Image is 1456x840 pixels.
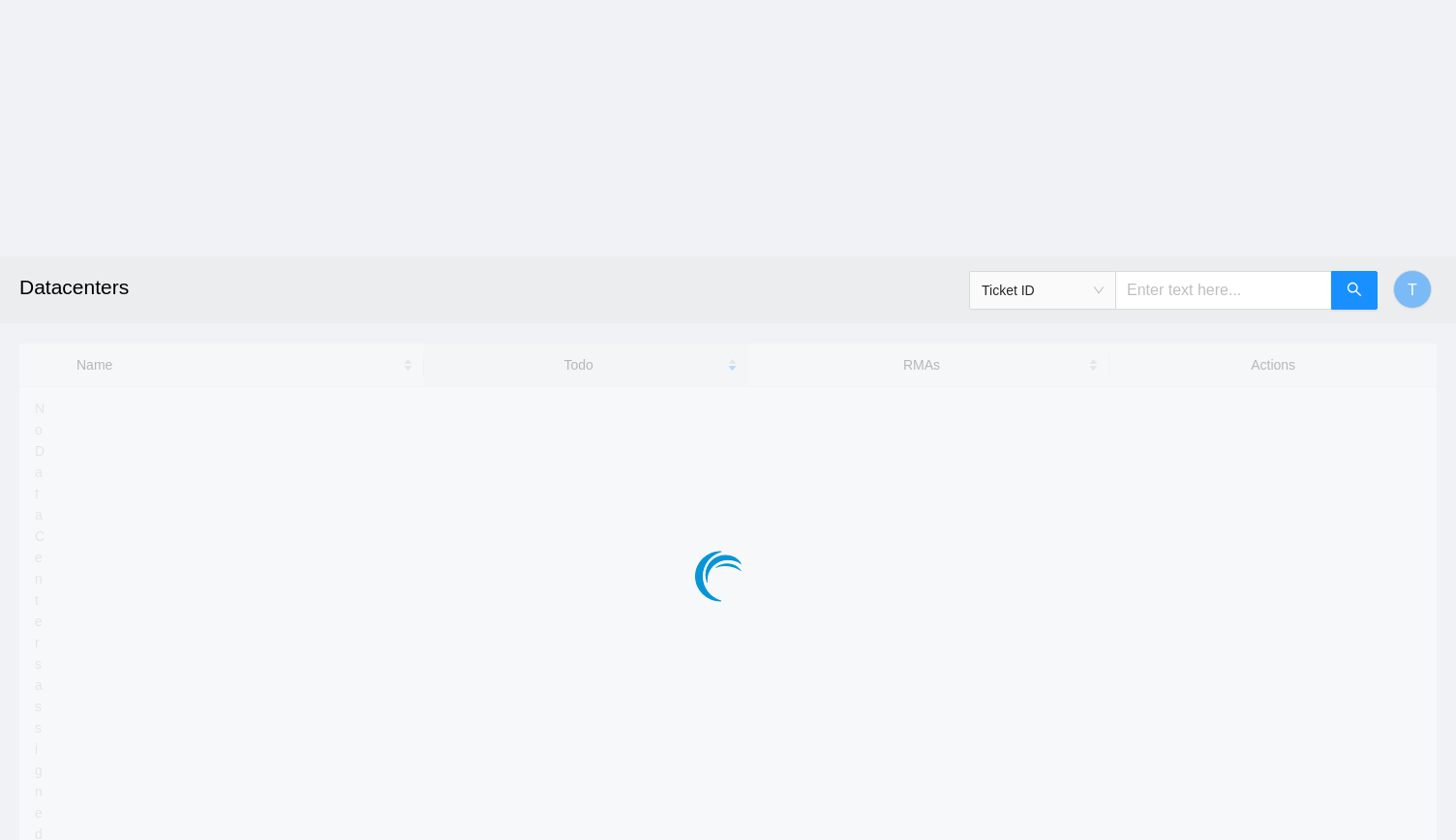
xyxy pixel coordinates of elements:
button: search [1331,271,1378,310]
span: search [1347,282,1362,300]
span: T [1408,278,1417,302]
span: Ticket ID [982,276,1104,305]
h2: Datacenters [19,256,1012,318]
input: Enter text here... [1115,271,1332,310]
button: T [1393,270,1432,309]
